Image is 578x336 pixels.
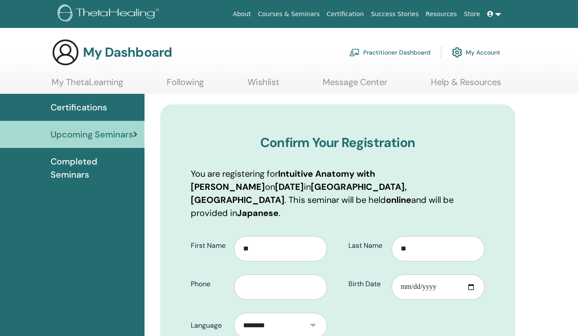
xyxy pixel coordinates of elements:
[368,6,422,22] a: Success Stories
[191,168,375,192] b: Intuitive Anatomy with [PERSON_NAME]
[386,194,411,206] b: online
[191,167,485,219] p: You are registering for on in . This seminar will be held and will be provided in .
[342,237,392,254] label: Last Name
[167,77,204,94] a: Following
[323,77,387,94] a: Message Center
[191,135,485,151] h3: Confirm Your Registration
[349,43,430,62] a: Practitioner Dashboard
[422,6,461,22] a: Resources
[255,6,323,22] a: Courses & Seminars
[51,128,133,141] span: Upcoming Seminars
[52,38,79,66] img: generic-user-icon.jpg
[431,77,501,94] a: Help & Resources
[52,77,123,94] a: My ThetaLearning
[452,45,462,60] img: cog.svg
[461,6,484,22] a: Store
[51,101,107,114] span: Certifications
[237,207,279,219] b: Japanese
[184,317,234,334] label: Language
[58,4,162,24] img: logo.png
[229,6,254,22] a: About
[248,77,279,94] a: Wishlist
[184,276,234,292] label: Phone
[452,43,500,62] a: My Account
[184,237,234,254] label: First Name
[275,181,304,192] b: [DATE]
[323,6,367,22] a: Certification
[342,276,392,292] label: Birth Date
[83,45,172,60] h3: My Dashboard
[349,48,360,56] img: chalkboard-teacher.svg
[51,155,138,181] span: Completed Seminars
